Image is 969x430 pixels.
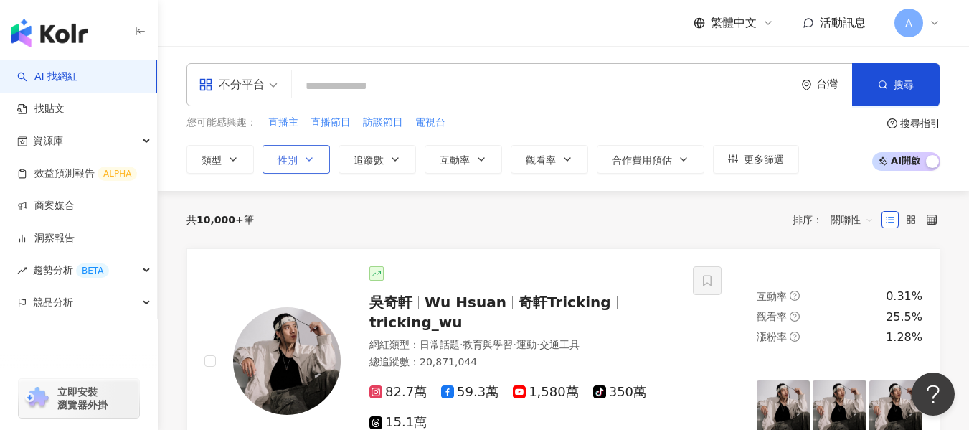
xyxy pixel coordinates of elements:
[852,63,940,106] button: 搜尋
[511,145,588,174] button: 觀看率
[199,78,213,92] span: appstore
[186,145,254,174] button: 類型
[11,19,88,47] img: logo
[539,339,580,350] span: 交通工具
[744,154,784,165] span: 更多篩選
[886,329,922,345] div: 1.28%
[440,154,470,166] span: 互動率
[369,415,427,430] span: 15.1萬
[460,339,463,350] span: ·
[57,385,108,411] span: 立即安裝 瀏覽器外掛
[369,314,463,331] span: tricking_wu
[790,312,800,322] span: question-circle
[363,116,403,130] span: 訪談節目
[757,291,787,302] span: 互動率
[612,154,672,166] span: 合作費用預估
[713,145,799,174] button: 更多篩選
[516,339,537,350] span: 運動
[415,116,445,130] span: 電視台
[186,116,257,130] span: 您可能感興趣：
[463,339,513,350] span: 教育與學習
[831,208,874,231] span: 關聯性
[362,115,404,131] button: 訪談節目
[17,167,137,181] a: 效益預測報告ALPHA
[887,118,897,128] span: question-circle
[23,387,51,410] img: chrome extension
[310,115,351,131] button: 直播節目
[790,332,800,342] span: question-circle
[17,266,27,276] span: rise
[425,145,502,174] button: 互動率
[369,294,412,311] span: 吳奇軒
[597,145,704,174] button: 合作費用預估
[369,385,427,400] span: 82.7萬
[199,73,265,96] div: 不分平台
[886,289,922,304] div: 0.31%
[790,291,800,301] span: question-circle
[17,102,65,116] a: 找貼文
[711,15,757,31] span: 繁體中文
[33,254,109,286] span: 趨勢分析
[900,118,940,129] div: 搜尋指引
[912,373,955,416] iframe: Help Scout Beacon - Open
[76,263,109,278] div: BETA
[513,385,579,400] span: 1,580萬
[519,294,611,311] span: 奇軒Tricking
[369,338,676,352] div: 網紅類型 ：
[905,15,912,31] span: A
[278,154,298,166] span: 性別
[793,208,881,231] div: 排序：
[233,307,341,415] img: KOL Avatar
[420,339,460,350] span: 日常話題
[415,115,446,131] button: 電視台
[186,214,254,225] div: 共 筆
[537,339,539,350] span: ·
[263,145,330,174] button: 性別
[17,70,77,84] a: searchAI 找網紅
[354,154,384,166] span: 追蹤數
[894,79,914,90] span: 搜尋
[33,286,73,319] span: 競品分析
[526,154,556,166] span: 觀看率
[593,385,646,400] span: 350萬
[801,80,812,90] span: environment
[513,339,516,350] span: ·
[202,154,222,166] span: 類型
[425,294,506,311] span: Wu Hsuan
[339,145,416,174] button: 追蹤數
[268,115,299,131] button: 直播主
[820,16,866,29] span: 活動訊息
[311,116,351,130] span: 直播節目
[816,78,852,90] div: 台灣
[197,214,244,225] span: 10,000+
[33,125,63,157] span: 資源庫
[441,385,498,400] span: 59.3萬
[17,231,75,246] a: 洞察報告
[369,355,676,370] div: 總追蹤數 ： 20,871,044
[757,331,787,342] span: 漲粉率
[17,199,75,213] a: 商案媒合
[886,309,922,325] div: 25.5%
[757,311,787,322] span: 觀看率
[268,116,298,130] span: 直播主
[19,379,139,418] a: chrome extension立即安裝 瀏覽器外掛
